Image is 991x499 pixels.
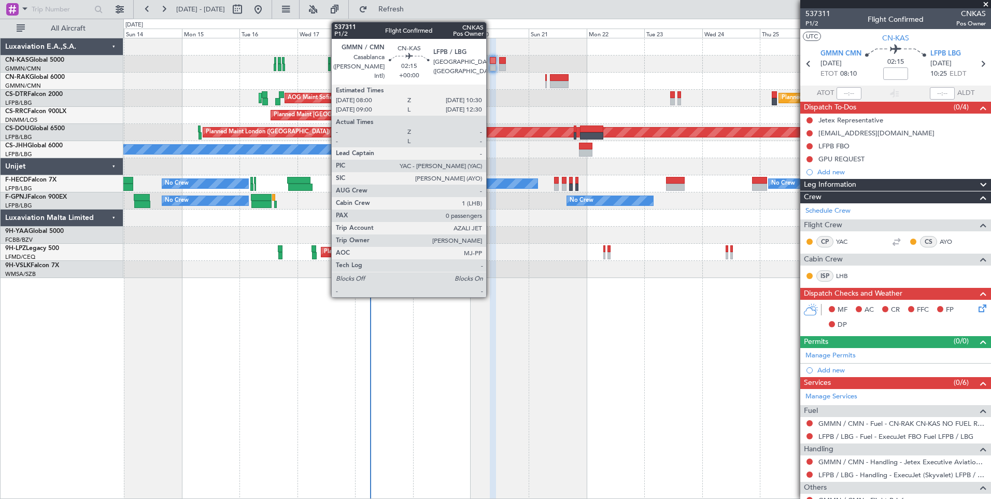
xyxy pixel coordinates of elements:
[5,150,32,158] a: LFPB/LBG
[840,69,857,79] span: 08:10
[5,65,41,73] a: GMMN/CMN
[820,69,838,79] span: ETOT
[920,236,937,247] div: CS
[5,262,59,269] a: 9H-VSLKFalcon 7X
[413,29,471,38] div: Fri 19
[820,49,861,59] span: GMMN CMN
[804,254,843,266] span: Cabin Crew
[27,25,109,32] span: All Aircraft
[5,194,67,200] a: F-GPNJFalcon 900EX
[804,443,833,455] span: Handling
[5,143,27,149] span: CS-JHH
[805,392,857,402] a: Manage Services
[239,29,298,38] div: Tue 16
[804,482,827,494] span: Others
[820,59,842,69] span: [DATE]
[529,29,587,38] div: Sun 21
[837,87,861,100] input: --:--
[930,59,952,69] span: [DATE]
[891,305,900,315] span: CR
[370,6,413,13] span: Refresh
[5,253,35,261] a: LFMD/CEQ
[930,49,961,59] span: LFPB LBG
[274,107,437,123] div: Planned Maint [GEOGRAPHIC_DATA] ([GEOGRAPHIC_DATA])
[805,206,851,216] a: Schedule Crew
[343,244,367,260] div: No Crew
[805,351,856,361] a: Manage Permits
[950,69,966,79] span: ELDT
[817,168,986,176] div: Add new
[818,419,986,428] a: GMMN / CMN - Fuel - CN-RAK CN-KAS NO FUEL REQUIRED GMMN / CMN
[882,33,909,44] span: CN-KAS
[298,29,356,38] div: Wed 17
[5,228,29,234] span: 9H-YAA
[954,377,969,388] span: (0/6)
[818,470,986,479] a: LFPB / LBG - Handling - ExecuJet (Skyvalet) LFPB / LBG
[124,29,182,38] div: Sun 14
[782,90,897,106] div: Planned Maint Nice ([GEOGRAPHIC_DATA])
[5,245,59,252] a: 9H-LPZLegacy 500
[5,202,32,210] a: LFPB/LBG
[5,133,32,141] a: LFPB/LBG
[471,29,529,38] div: Sat 20
[771,176,795,191] div: No Crew
[836,237,859,246] a: YAC
[5,108,27,115] span: CS-RRC
[940,237,963,246] a: AYO
[5,143,63,149] a: CS-JHHGlobal 6000
[836,271,859,281] a: LHB
[165,193,189,209] div: No Crew
[570,193,593,209] div: No Crew
[804,179,856,191] span: Leg Information
[644,29,702,38] div: Tue 23
[125,21,143,30] div: [DATE]
[956,19,986,28] span: Pos Owner
[5,270,36,278] a: WMSA/SZB
[804,219,842,231] span: Flight Crew
[817,366,986,375] div: Add new
[5,177,28,183] span: F-HECD
[587,29,645,38] div: Mon 22
[5,108,66,115] a: CS-RRCFalcon 900LX
[5,194,27,200] span: F-GPNJ
[5,262,31,269] span: 9H-VSLK
[400,193,509,209] div: AOG Maint Paris ([GEOGRAPHIC_DATA])
[818,458,986,466] a: GMMN / CMN - Handling - Jetex Executive Aviation [GEOGRAPHIC_DATA] GMMN / CMN
[11,20,112,37] button: All Aircraft
[182,29,240,38] div: Mon 15
[838,305,847,315] span: MF
[887,57,904,67] span: 02:15
[930,69,947,79] span: 10:25
[5,185,32,192] a: LFPB/LBG
[5,177,56,183] a: F-HECDFalcon 7X
[817,88,834,99] span: ATOT
[838,320,847,330] span: DP
[804,288,902,300] span: Dispatch Checks and Weather
[804,102,856,114] span: Dispatch To-Dos
[804,336,828,348] span: Permits
[702,29,760,38] div: Wed 24
[818,129,935,137] div: [EMAIL_ADDRESS][DOMAIN_NAME]
[760,29,818,38] div: Thu 25
[5,126,65,132] a: CS-DOUGlobal 6500
[805,19,830,28] span: P1/2
[917,305,929,315] span: FFC
[957,88,974,99] span: ALDT
[354,1,416,18] button: Refresh
[206,124,330,140] div: Planned Maint London ([GEOGRAPHIC_DATA])
[5,82,41,90] a: GMMN/CMN
[804,191,822,203] span: Crew
[435,176,598,191] div: Planned Maint [GEOGRAPHIC_DATA] ([GEOGRAPHIC_DATA])
[5,74,65,80] a: CN-RAKGlobal 6000
[868,14,924,25] div: Flight Confirmed
[946,305,954,315] span: FP
[816,270,833,282] div: ISP
[5,236,33,244] a: FCBB/BZV
[355,29,413,38] div: Thu 18
[865,305,874,315] span: AC
[804,377,831,389] span: Services
[818,155,865,163] div: GPU REQUEST
[804,405,818,417] span: Fuel
[324,244,471,260] div: Planned [GEOGRAPHIC_DATA] ([GEOGRAPHIC_DATA])
[954,336,969,346] span: (0/0)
